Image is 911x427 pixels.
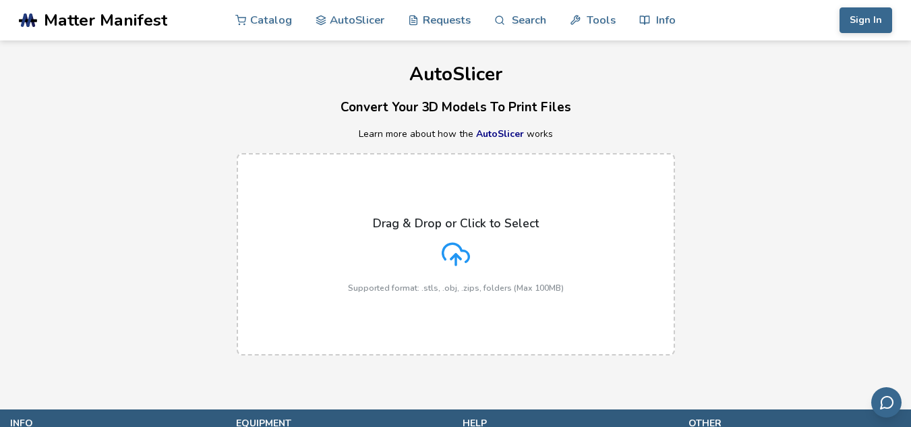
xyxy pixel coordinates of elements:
[840,7,892,33] button: Sign In
[348,283,564,293] p: Supported format: .stls, .obj, .zips, folders (Max 100MB)
[476,127,524,140] a: AutoSlicer
[871,387,902,418] button: Send feedback via email
[44,11,167,30] span: Matter Manifest
[373,217,539,230] p: Drag & Drop or Click to Select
